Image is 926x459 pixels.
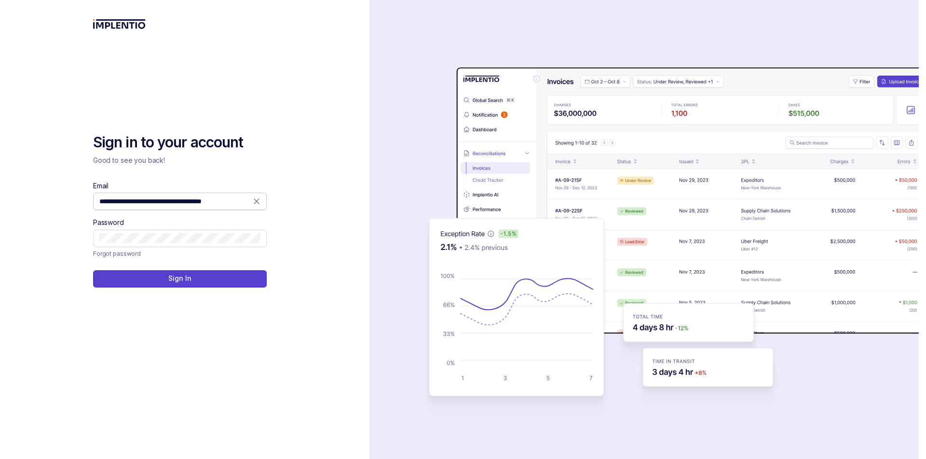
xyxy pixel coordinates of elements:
[93,270,267,288] button: Sign In
[93,218,124,227] label: Password
[93,133,267,152] h2: Sign in to your account
[93,181,109,191] label: Email
[93,19,146,29] img: logo
[93,249,141,259] a: Link Forgot password
[168,274,191,283] p: Sign In
[93,249,141,259] p: Forgot password
[93,156,267,165] p: Good to see you back!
